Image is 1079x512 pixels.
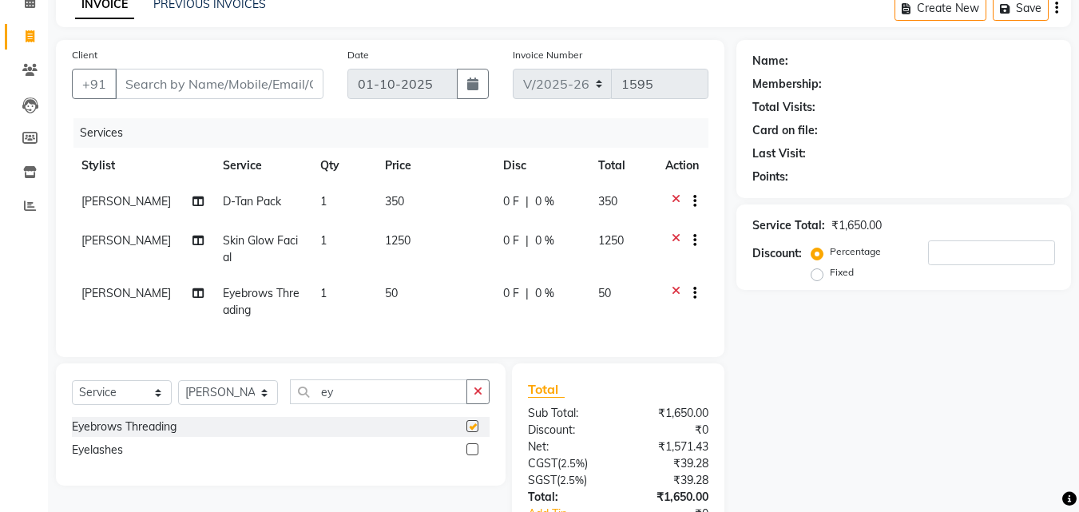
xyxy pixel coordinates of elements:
[72,69,117,99] button: +91
[223,233,298,264] span: Skin Glow Facial
[598,194,617,208] span: 350
[618,455,720,472] div: ₹39.28
[528,456,557,470] span: CGST
[516,455,618,472] div: ( )
[516,422,618,439] div: Discount:
[561,457,585,470] span: 2.5%
[503,193,519,210] span: 0 F
[752,169,788,185] div: Points:
[589,148,657,184] th: Total
[513,48,582,62] label: Invoice Number
[618,439,720,455] div: ₹1,571.43
[516,472,618,489] div: ( )
[503,232,519,249] span: 0 F
[385,194,404,208] span: 350
[752,217,825,234] div: Service Total:
[72,442,123,458] div: Eyelashes
[516,489,618,506] div: Total:
[494,148,589,184] th: Disc
[385,286,398,300] span: 50
[618,472,720,489] div: ₹39.28
[223,194,281,208] span: D-Tan Pack
[535,285,554,302] span: 0 %
[526,285,529,302] span: |
[618,422,720,439] div: ₹0
[528,381,565,398] span: Total
[618,489,720,506] div: ₹1,650.00
[81,286,171,300] span: [PERSON_NAME]
[598,233,624,248] span: 1250
[375,148,494,184] th: Price
[223,286,300,317] span: Eyebrows Threading
[830,265,854,280] label: Fixed
[73,118,720,148] div: Services
[535,232,554,249] span: 0 %
[503,285,519,302] span: 0 F
[528,473,557,487] span: SGST
[81,194,171,208] span: [PERSON_NAME]
[115,69,323,99] input: Search by Name/Mobile/Email/Code
[752,99,815,116] div: Total Visits:
[656,148,708,184] th: Action
[320,194,327,208] span: 1
[752,145,806,162] div: Last Visit:
[213,148,311,184] th: Service
[598,286,611,300] span: 50
[752,245,802,262] div: Discount:
[752,53,788,69] div: Name:
[290,379,467,404] input: Search or Scan
[526,232,529,249] span: |
[831,217,882,234] div: ₹1,650.00
[830,244,881,259] label: Percentage
[385,233,411,248] span: 1250
[72,419,177,435] div: Eyebrows Threading
[560,474,584,486] span: 2.5%
[311,148,375,184] th: Qty
[72,48,97,62] label: Client
[516,405,618,422] div: Sub Total:
[320,233,327,248] span: 1
[752,122,818,139] div: Card on file:
[81,233,171,248] span: [PERSON_NAME]
[618,405,720,422] div: ₹1,650.00
[320,286,327,300] span: 1
[535,193,554,210] span: 0 %
[516,439,618,455] div: Net:
[347,48,369,62] label: Date
[72,148,213,184] th: Stylist
[752,76,822,93] div: Membership:
[526,193,529,210] span: |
